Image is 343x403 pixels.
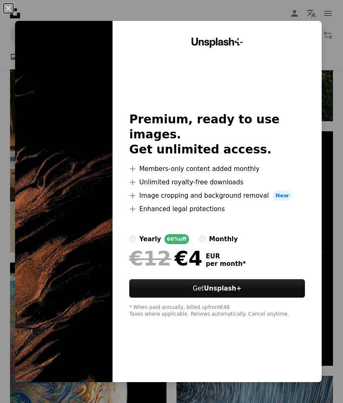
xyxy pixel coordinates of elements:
h2: Premium, ready to use images. Get unlimited access. [129,112,305,157]
span: €12 [129,247,171,269]
li: Enhanced legal protections [129,204,305,214]
span: per month * [206,260,246,268]
li: Members-only content added monthly [129,164,305,174]
div: 66% off [164,234,189,244]
span: EUR [206,253,246,260]
input: monthly [199,236,206,242]
li: Image cropping and background removal [129,191,305,201]
input: yearly66%off [129,236,136,242]
div: €4 [129,247,202,269]
strong: Unsplash+ [204,285,241,292]
div: monthly [209,234,238,244]
div: yearly [139,234,161,244]
span: New [272,191,292,201]
button: GetUnsplash+ [129,279,305,298]
li: Unlimited royalty-free downloads [129,177,305,187]
div: * When paid annually, billed upfront €48 Taxes where applicable. Renews automatically. Cancel any... [129,304,305,318]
